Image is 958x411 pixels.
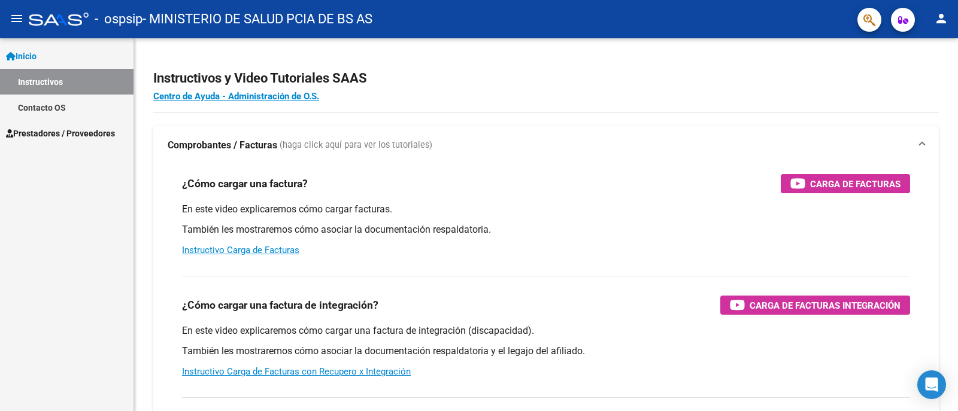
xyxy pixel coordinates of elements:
h3: ¿Cómo cargar una factura de integración? [182,297,378,313]
a: Instructivo Carga de Facturas [182,245,299,255]
button: Carga de Facturas Integración [720,296,910,315]
mat-icon: menu [10,11,24,26]
div: Open Intercom Messenger [917,370,946,399]
p: En este video explicaremos cómo cargar una factura de integración (discapacidad). [182,324,910,337]
span: (haga click aquí para ver los tutoriales) [280,139,432,152]
button: Carga de Facturas [781,174,910,193]
span: Inicio [6,50,37,63]
span: Carga de Facturas Integración [750,298,901,313]
p: En este video explicaremos cómo cargar facturas. [182,203,910,216]
a: Instructivo Carga de Facturas con Recupero x Integración [182,366,411,377]
span: Carga de Facturas [810,176,901,191]
span: - ospsip [95,6,143,32]
p: También les mostraremos cómo asociar la documentación respaldatoria y el legajo del afiliado. [182,345,910,358]
span: Prestadores / Proveedores [6,127,115,140]
mat-expansion-panel-header: Comprobantes / Facturas (haga click aquí para ver los tutoriales) [153,126,939,165]
p: También les mostraremos cómo asociar la documentación respaldatoria. [182,223,910,236]
strong: Comprobantes / Facturas [168,139,277,152]
a: Centro de Ayuda - Administración de O.S. [153,91,319,102]
span: - MINISTERIO DE SALUD PCIA DE BS AS [143,6,372,32]
mat-icon: person [934,11,948,26]
h2: Instructivos y Video Tutoriales SAAS [153,67,939,90]
h3: ¿Cómo cargar una factura? [182,175,308,192]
